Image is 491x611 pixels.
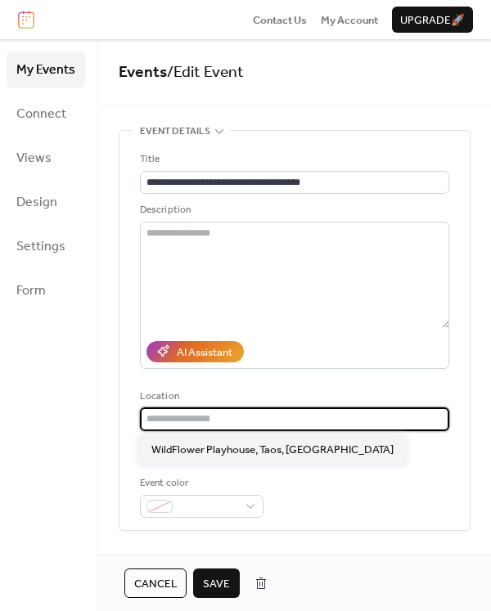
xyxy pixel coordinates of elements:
button: Cancel [124,568,187,598]
a: Views [7,140,85,176]
a: Design [7,184,85,220]
span: My Account [321,12,378,29]
span: Cancel [134,576,177,592]
a: Form [7,272,85,308]
span: Settings [16,234,65,260]
span: Contact Us [253,12,307,29]
span: / Edit Event [167,57,244,88]
span: Upgrade 🚀 [400,12,465,29]
a: My Account [321,11,378,28]
span: WildFlower Playhouse, Taos, [GEOGRAPHIC_DATA] [151,442,394,458]
span: Date and time [140,550,209,567]
span: Connect [16,101,66,128]
button: Save [193,568,240,598]
div: AI Assistant [177,344,232,361]
span: My Events [16,57,75,83]
span: Save [203,576,230,592]
a: Settings [7,228,85,264]
a: Contact Us [253,11,307,28]
div: Location [140,389,446,405]
button: Upgrade🚀 [392,7,473,33]
button: AI Assistant [146,341,244,362]
a: Connect [7,96,85,132]
div: Event color [140,475,260,492]
span: Event details [140,124,210,140]
div: Title [140,151,446,168]
span: Design [16,190,57,216]
img: logo [18,11,34,29]
span: Views [16,146,52,172]
div: Description [140,202,446,218]
a: Events [119,57,167,88]
span: Form [16,278,46,304]
a: My Events [7,52,85,88]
